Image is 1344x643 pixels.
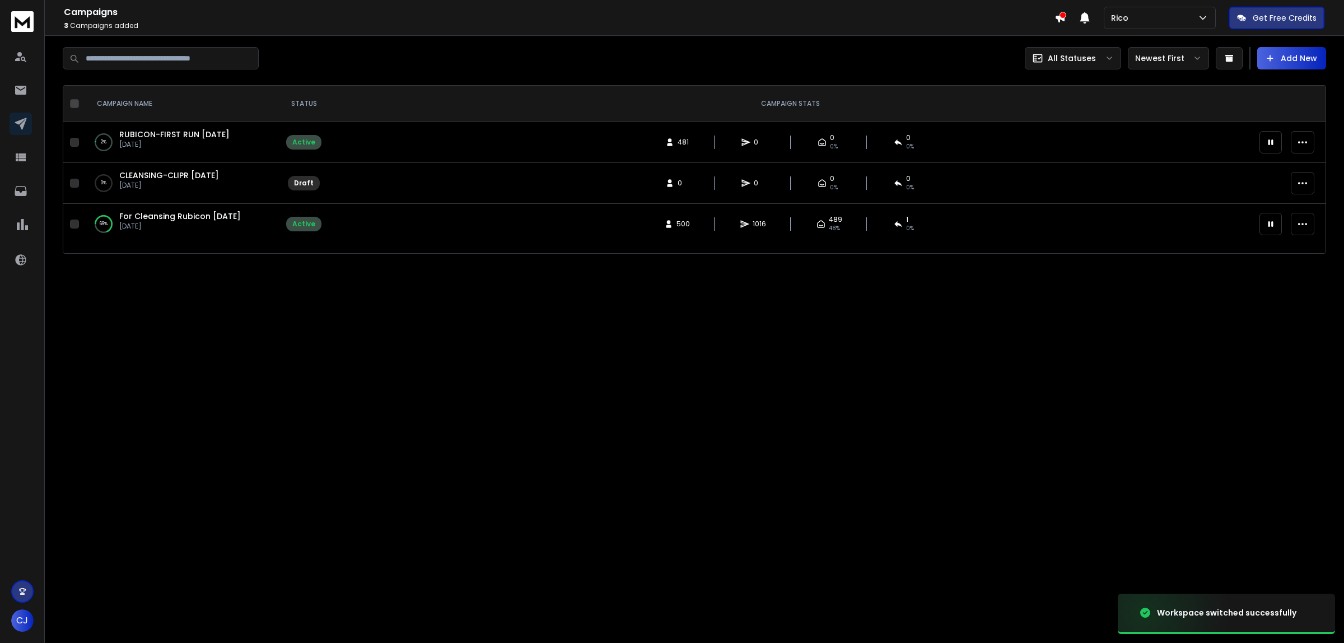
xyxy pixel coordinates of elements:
[64,21,1054,30] p: Campaigns added
[754,179,765,188] span: 0
[678,138,689,147] span: 481
[11,609,34,632] button: CJ
[1253,12,1317,24] p: Get Free Credits
[292,138,315,147] div: Active
[906,133,911,142] span: 0
[119,129,230,140] a: RUBICON-FIRST RUN [DATE]
[83,204,279,245] td: 69%For Cleansing Rubicon [DATE][DATE]
[678,179,689,188] span: 0
[101,137,106,148] p: 2 %
[906,142,914,151] span: 0%
[906,224,914,233] span: 0 %
[829,215,842,224] span: 489
[1048,53,1096,64] p: All Statuses
[292,220,315,229] div: Active
[119,181,219,190] p: [DATE]
[830,133,834,142] span: 0
[1157,607,1296,618] div: Workspace switched successfully
[101,178,106,189] p: 0 %
[294,179,314,188] div: Draft
[830,174,834,183] span: 0
[100,218,108,230] p: 69 %
[279,86,328,122] th: STATUS
[1111,12,1133,24] p: Rico
[64,21,68,30] span: 3
[1128,47,1209,69] button: Newest First
[754,138,765,147] span: 0
[328,86,1253,122] th: CAMPAIGN STATS
[83,163,279,204] td: 0%CLEANSING-CLIPR [DATE][DATE]
[1229,7,1324,29] button: Get Free Credits
[119,222,241,231] p: [DATE]
[906,183,914,192] span: 0%
[64,6,1054,19] h1: Campaigns
[830,183,838,192] span: 0%
[11,11,34,32] img: logo
[906,215,908,224] span: 1
[906,174,911,183] span: 0
[676,220,690,229] span: 500
[119,170,219,181] a: CLEANSING-CLIPR [DATE]
[830,142,838,151] span: 0%
[83,86,279,122] th: CAMPAIGN NAME
[83,122,279,163] td: 2%RUBICON-FIRST RUN [DATE][DATE]
[1257,47,1326,69] button: Add New
[119,211,241,222] a: For Cleansing Rubicon [DATE]
[753,220,766,229] span: 1016
[829,224,840,233] span: 48 %
[119,140,230,149] p: [DATE]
